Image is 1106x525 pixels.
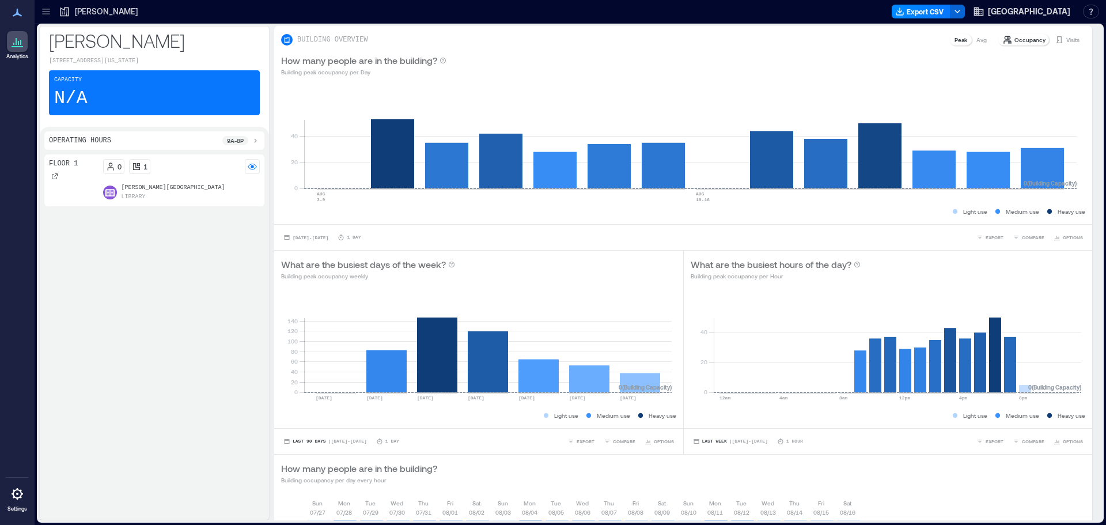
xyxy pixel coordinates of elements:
[293,235,328,240] span: [DATE] - [DATE]
[1051,232,1085,243] button: OPTIONS
[683,498,694,508] p: Sun
[1014,35,1046,44] p: Occupancy
[892,5,950,18] button: Export CSV
[601,436,638,447] button: COMPARE
[963,411,987,420] p: Light use
[899,395,910,401] text: 12pm
[287,327,298,334] tspan: 120
[986,234,1003,241] span: EXPORT
[575,508,590,517] p: 08/06
[548,508,564,517] p: 08/05
[418,498,429,508] p: Thu
[75,6,138,17] p: [PERSON_NAME]
[281,475,437,485] p: Building occupancy per day every hour
[786,438,803,445] p: 1 Hour
[707,508,723,517] p: 08/11
[291,158,298,165] tspan: 20
[649,411,676,420] p: Heavy use
[49,56,260,66] p: [STREET_ADDRESS][US_STATE]
[365,498,376,508] p: Tue
[628,508,643,517] p: 08/08
[287,317,298,324] tspan: 140
[839,395,848,401] text: 8am
[347,234,361,241] p: 1 Day
[642,436,676,447] button: OPTIONS
[281,232,331,243] button: [DATE]-[DATE]
[281,258,446,271] p: What are the busiest days of the week?
[227,136,244,145] p: 9a - 8p
[3,28,32,63] a: Analytics
[779,395,788,401] text: 4am
[840,508,855,517] p: 08/16
[281,271,455,281] p: Building peak occupancy weekly
[447,498,453,508] p: Fri
[310,508,325,517] p: 07/27
[974,232,1006,243] button: EXPORT
[1006,207,1039,216] p: Medium use
[818,498,824,508] p: Fri
[613,438,635,445] span: COMPARE
[49,136,111,145] p: Operating Hours
[54,75,82,85] p: Capacity
[122,192,146,202] p: Library
[734,508,749,517] p: 08/12
[709,498,721,508] p: Mon
[700,358,707,365] tspan: 20
[955,35,967,44] p: Peak
[969,2,1074,21] button: [GEOGRAPHIC_DATA]
[1006,411,1039,420] p: Medium use
[297,35,368,44] p: BUILDING OVERVIEW
[291,133,298,139] tspan: 40
[703,388,707,395] tspan: 0
[472,498,480,508] p: Sat
[385,438,399,445] p: 1 Day
[6,53,28,60] p: Analytics
[291,368,298,375] tspan: 40
[281,436,369,447] button: Last 90 Days |[DATE]-[DATE]
[719,395,730,401] text: 12am
[620,395,637,401] text: [DATE]
[312,498,323,508] p: Sun
[632,498,639,508] p: Fri
[317,197,325,202] text: 3-9
[391,498,403,508] p: Wed
[787,508,802,517] p: 08/14
[291,348,298,355] tspan: 80
[565,436,597,447] button: EXPORT
[974,436,1006,447] button: EXPORT
[1022,234,1044,241] span: COMPARE
[281,67,446,77] p: Building peak occupancy per Day
[691,436,770,447] button: Last Week |[DATE]-[DATE]
[338,498,350,508] p: Mon
[597,411,630,420] p: Medium use
[843,498,851,508] p: Sat
[654,508,670,517] p: 08/09
[294,184,298,191] tspan: 0
[336,508,352,517] p: 07/28
[49,159,78,168] p: Floor 1
[1010,232,1047,243] button: COMPARE
[681,508,696,517] p: 08/10
[363,508,378,517] p: 07/29
[317,191,325,197] text: AUG
[569,395,586,401] text: [DATE]
[122,183,225,192] p: [PERSON_NAME][GEOGRAPHIC_DATA]
[316,395,332,401] text: [DATE]
[760,508,776,517] p: 08/13
[696,191,704,197] text: AUG
[287,338,298,345] tspan: 100
[959,395,968,401] text: 4pm
[554,411,578,420] p: Light use
[986,438,1003,445] span: EXPORT
[551,498,561,508] p: Tue
[1058,411,1085,420] p: Heavy use
[762,498,774,508] p: Wed
[468,395,484,401] text: [DATE]
[524,498,536,508] p: Mon
[577,438,594,445] span: EXPORT
[789,498,800,508] p: Thu
[691,258,851,271] p: What are the busiest hours of the day?
[691,271,861,281] p: Building peak occupancy per Hour
[416,508,431,517] p: 07/31
[658,498,666,508] p: Sat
